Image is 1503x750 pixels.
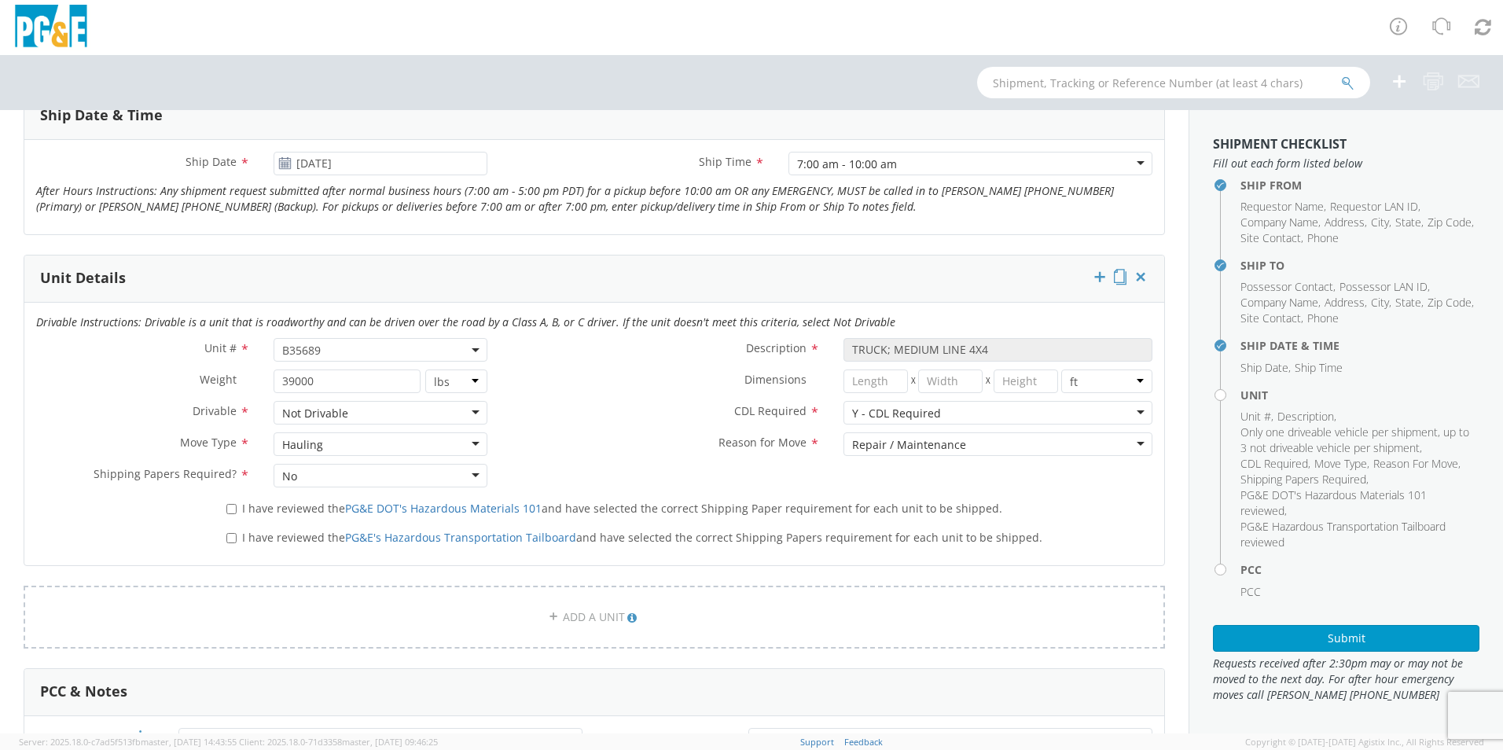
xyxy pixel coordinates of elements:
[112,731,133,746] span: PCC
[200,372,237,387] span: Weight
[1213,135,1347,153] strong: Shipment Checklist
[852,437,966,453] div: Repair / Maintenance
[36,183,1114,214] i: After Hours Instructions: Any shipment request submitted after normal business hours (7:00 am - 5...
[1371,215,1391,230] li: ,
[1240,360,1291,376] li: ,
[226,533,237,543] input: I have reviewed thePG&E's Hazardous Transportation Tailboardand have selected the correct Shippin...
[797,156,897,172] div: 7:00 am - 10:00 am
[1240,340,1479,351] h4: Ship Date & Time
[342,736,438,748] span: master, [DATE] 09:46:25
[1240,425,1469,455] span: Only one driveable vehicle per shipment, up to 3 not driveable vehicle per shipment
[186,154,237,169] span: Ship Date
[1240,279,1336,295] li: ,
[1240,584,1261,599] span: PCC
[744,372,807,387] span: Dimensions
[242,501,1002,516] span: I have reviewed the and have selected the correct Shipping Paper requirement for each unit to be ...
[239,736,438,748] span: Client: 2025.18.0-71d3358
[1240,456,1308,471] span: CDL Required
[734,403,807,418] span: CDL Required
[1240,230,1301,245] span: Site Contact
[345,501,542,516] a: PG&E DOT's Hazardous Materials 101
[40,684,127,700] h3: PCC & Notes
[1240,215,1321,230] li: ,
[1240,259,1479,271] h4: Ship To
[1277,409,1336,425] li: ,
[918,369,983,393] input: Width
[699,154,751,169] span: Ship Time
[608,730,711,745] span: Internal Notes Only
[204,340,237,355] span: Unit #
[1295,360,1343,375] span: Ship Time
[1373,456,1458,471] span: Reason For Move
[1240,389,1479,401] h4: Unit
[977,67,1370,98] input: Shipment, Tracking or Reference Number (at least 4 chars)
[1213,625,1479,652] button: Submit
[1307,311,1339,325] span: Phone
[24,586,1165,649] a: ADD A UNIT
[1325,295,1365,310] span: Address
[282,343,479,358] span: B35689
[226,504,237,514] input: I have reviewed thePG&E DOT's Hazardous Materials 101and have selected the correct Shipping Paper...
[1240,215,1318,230] span: Company Name
[1240,425,1475,456] li: ,
[1395,295,1424,311] li: ,
[994,369,1058,393] input: Height
[1240,199,1324,214] span: Requestor Name
[1240,179,1479,191] h4: Ship From
[1428,215,1472,230] span: Zip Code
[40,108,163,123] h3: Ship Date & Time
[1307,230,1339,245] span: Phone
[1240,487,1427,518] span: PG&E DOT's Hazardous Materials 101 reviewed
[800,736,834,748] a: Support
[36,314,895,329] i: Drivable Instructions: Drivable is a unit that is roadworthy and can be driven over the road by a...
[1240,519,1446,550] span: PG&E Hazardous Transportation Tailboard reviewed
[274,338,487,362] span: B35689
[1395,215,1421,230] span: State
[1314,456,1367,471] span: Move Type
[1240,279,1333,294] span: Possessor Contact
[1245,736,1484,748] span: Copyright © [DATE]-[DATE] Agistix Inc., All Rights Reserved
[1371,215,1389,230] span: City
[282,469,297,484] div: No
[1339,279,1430,295] li: ,
[1213,156,1479,171] span: Fill out each form listed below
[1240,311,1303,326] li: ,
[1240,472,1366,487] span: Shipping Papers Required
[843,369,908,393] input: Length
[1240,456,1310,472] li: ,
[19,736,237,748] span: Server: 2025.18.0-c7ad5f513fb
[1395,215,1424,230] li: ,
[1330,199,1420,215] li: ,
[983,369,994,393] span: X
[1428,295,1474,311] li: ,
[242,530,1042,545] span: I have reviewed the and have selected the correct Shipping Papers requirement for each unit to be...
[1373,456,1461,472] li: ,
[1314,456,1369,472] li: ,
[12,5,90,51] img: pge-logo-06675f144f4cfa6a6814.png
[1371,295,1391,311] li: ,
[1240,564,1479,575] h4: PCC
[345,530,576,545] a: PG&E's Hazardous Transportation Tailboard
[1240,409,1271,424] span: Unit #
[1240,409,1273,425] li: ,
[1325,215,1367,230] li: ,
[1395,295,1421,310] span: State
[1240,295,1318,310] span: Company Name
[1240,472,1369,487] li: ,
[1325,295,1367,311] li: ,
[1240,295,1321,311] li: ,
[718,435,807,450] span: Reason for Move
[1213,656,1479,703] span: Requests received after 2:30pm may or may not be moved to the next day. For after hour emergency ...
[180,435,237,450] span: Move Type
[1325,215,1365,230] span: Address
[1240,311,1301,325] span: Site Contact
[844,736,883,748] a: Feedback
[193,403,237,418] span: Drivable
[1277,409,1334,424] span: Description
[746,340,807,355] span: Description
[1240,487,1475,519] li: ,
[141,736,237,748] span: master, [DATE] 14:43:55
[1240,199,1326,215] li: ,
[282,406,348,421] div: Not Drivable
[908,369,919,393] span: X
